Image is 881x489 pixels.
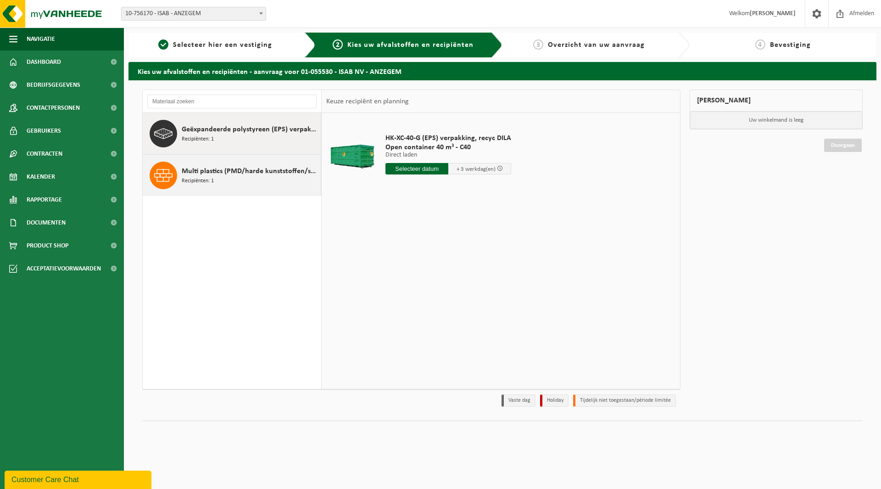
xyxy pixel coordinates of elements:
[5,469,153,489] iframe: chat widget
[385,152,511,158] p: Direct laden
[347,41,474,49] span: Kies uw afvalstoffen en recipiënten
[27,96,80,119] span: Contactpersonen
[322,90,413,113] div: Keuze recipiënt en planning
[27,211,66,234] span: Documenten
[27,188,62,211] span: Rapportage
[385,134,511,143] span: HK-XC-40-G (EPS) verpakking, recyc DILA
[182,124,318,135] span: Geëxpandeerde polystyreen (EPS) verpakking (< 1 m² per stuk), recycleerbaar
[128,62,876,80] h2: Kies uw afvalstoffen en recipiënten - aanvraag voor 01-055530 - ISAB NV - ANZEGEM
[385,163,448,174] input: Selecteer datum
[27,51,61,73] span: Dashboard
[824,139,862,152] a: Doorgaan
[573,394,676,407] li: Tijdelijk niet toegestaan/période limitée
[27,119,61,142] span: Gebruikers
[385,143,511,152] span: Open container 40 m³ - C40
[173,41,272,49] span: Selecteer hier een vestiging
[121,7,266,21] span: 10-756170 - ISAB - ANZEGEM
[770,41,811,49] span: Bevestiging
[690,90,863,112] div: [PERSON_NAME]
[27,257,101,280] span: Acceptatievoorwaarden
[147,95,317,108] input: Materiaal zoeken
[540,394,569,407] li: Holiday
[533,39,543,50] span: 3
[548,41,645,49] span: Overzicht van uw aanvraag
[690,112,863,129] p: Uw winkelmand is leeg
[750,10,796,17] strong: [PERSON_NAME]
[182,166,318,177] span: Multi plastics (PMD/harde kunststoffen/spanbanden/EPS/folie naturel/folie gemengd)
[27,234,68,257] span: Product Shop
[133,39,297,51] a: 1Selecteer hier een vestiging
[122,7,266,20] span: 10-756170 - ISAB - ANZEGEM
[333,39,343,50] span: 2
[755,39,765,50] span: 4
[27,142,62,165] span: Contracten
[457,166,496,172] span: + 3 werkdag(en)
[27,28,55,51] span: Navigatie
[27,165,55,188] span: Kalender
[182,177,214,185] span: Recipiënten: 1
[143,113,321,155] button: Geëxpandeerde polystyreen (EPS) verpakking (< 1 m² per stuk), recycleerbaar Recipiënten: 1
[182,135,214,144] span: Recipiënten: 1
[502,394,535,407] li: Vaste dag
[27,73,80,96] span: Bedrijfsgegevens
[143,155,321,196] button: Multi plastics (PMD/harde kunststoffen/spanbanden/EPS/folie naturel/folie gemengd) Recipiënten: 1
[158,39,168,50] span: 1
